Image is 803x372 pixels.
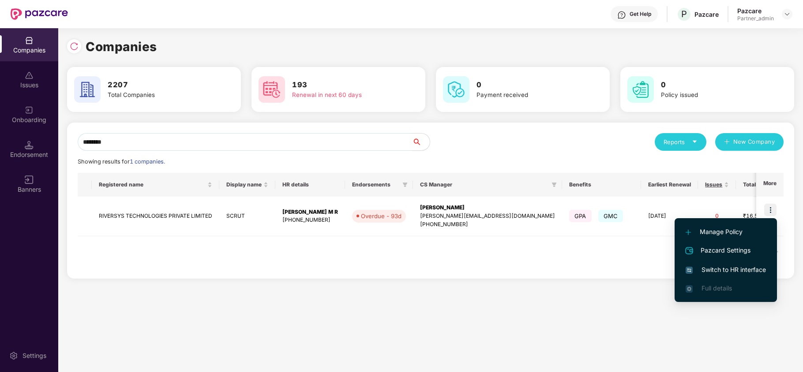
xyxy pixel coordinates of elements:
img: icon [764,204,777,216]
span: filter [402,182,408,187]
img: New Pazcare Logo [11,8,68,20]
img: svg+xml;base64,PHN2ZyBpZD0iUmVsb2FkLTMyeDMyIiB4bWxucz0iaHR0cDovL3d3dy53My5vcmcvMjAwMC9zdmciIHdpZH... [70,42,79,51]
div: Total Companies [108,90,212,100]
h1: Companies [86,37,157,56]
button: search [412,133,430,151]
div: [PERSON_NAME] M R [282,208,338,216]
span: Registered name [99,181,206,188]
span: GPA [569,210,592,222]
span: Issues [705,181,722,188]
img: svg+xml;base64,PHN2ZyBpZD0iRHJvcGRvd24tMzJ4MzIiIHhtbG5zPSJodHRwOi8vd3d3LnczLm9yZy8yMDAwL3N2ZyIgd2... [784,11,791,18]
div: Renewal in next 60 days [292,90,396,100]
td: [DATE] [641,197,698,236]
img: svg+xml;base64,PHN2ZyB3aWR0aD0iMTQuNSIgaGVpZ2h0PSIxNC41IiB2aWV3Qm94PSIwIDAgMTYgMTYiIGZpbGw9Im5vbm... [25,141,34,149]
span: Full details [702,284,732,292]
div: Partner_admin [737,15,774,22]
img: svg+xml;base64,PHN2ZyB3aWR0aD0iMjAiIGhlaWdodD0iMjAiIHZpZXdCb3g9IjAgMCAyMCAyMCIgZmlsbD0ibm9uZSIgeG... [25,106,34,115]
span: filter [550,179,559,190]
div: Reports [664,138,698,146]
div: [PHONE_NUMBER] [282,216,338,224]
img: svg+xml;base64,PHN2ZyB4bWxucz0iaHR0cDovL3d3dy53My5vcmcvMjAwMC9zdmciIHdpZHRoPSI2MCIgaGVpZ2h0PSI2MC... [74,76,101,103]
span: Switch to HR interface [686,265,766,275]
img: svg+xml;base64,PHN2ZyB4bWxucz0iaHR0cDovL3d3dy53My5vcmcvMjAwMC9zdmciIHdpZHRoPSI2MCIgaGVpZ2h0PSI2MC... [443,76,469,103]
img: svg+xml;base64,PHN2ZyB4bWxucz0iaHR0cDovL3d3dy53My5vcmcvMjAwMC9zdmciIHdpZHRoPSI2MCIgaGVpZ2h0PSI2MC... [259,76,285,103]
img: svg+xml;base64,PHN2ZyB4bWxucz0iaHR0cDovL3d3dy53My5vcmcvMjAwMC9zdmciIHdpZHRoPSIxNi4zNjMiIGhlaWdodD... [686,285,693,292]
span: search [412,138,430,145]
h3: 193 [292,79,396,91]
div: Pazcare [694,10,719,19]
span: CS Manager [420,181,548,188]
h3: 0 [661,79,765,91]
img: svg+xml;base64,PHN2ZyB4bWxucz0iaHR0cDovL3d3dy53My5vcmcvMjAwMC9zdmciIHdpZHRoPSIyNCIgaGVpZ2h0PSIyNC... [684,246,694,256]
span: Endorsements [352,181,399,188]
th: Earliest Renewal [641,173,698,197]
span: Pazcard Settings [686,246,766,256]
th: Registered name [92,173,219,197]
div: Policy issued [661,90,765,100]
img: svg+xml;base64,PHN2ZyBpZD0iSGVscC0zMngzMiIgeG1sbnM9Imh0dHA6Ly93d3cudzMub3JnLzIwMDAvc3ZnIiB3aWR0aD... [617,11,626,19]
div: Overdue - 93d [361,212,401,220]
span: Showing results for [78,158,165,165]
img: svg+xml;base64,PHN2ZyB4bWxucz0iaHR0cDovL3d3dy53My5vcmcvMjAwMC9zdmciIHdpZHRoPSIxNiIgaGVpZ2h0PSIxNi... [686,267,693,274]
td: SCRUT [219,197,275,236]
div: [PHONE_NUMBER] [420,220,555,229]
div: Get Help [630,11,651,18]
img: svg+xml;base64,PHN2ZyB4bWxucz0iaHR0cDovL3d3dy53My5vcmcvMjAwMC9zdmciIHdpZHRoPSI2MCIgaGVpZ2h0PSI2MC... [627,76,654,103]
div: [PERSON_NAME] [420,204,555,212]
span: plus [724,139,730,146]
div: Pazcare [737,7,774,15]
span: Total Premium [743,181,780,188]
th: Issues [698,173,736,197]
button: plusNew Company [715,133,784,151]
img: svg+xml;base64,PHN2ZyB3aWR0aD0iMTYiIGhlaWdodD0iMTYiIHZpZXdCb3g9IjAgMCAxNiAxNiIgZmlsbD0ibm9uZSIgeG... [25,175,34,184]
span: filter [401,179,409,190]
img: svg+xml;base64,PHN2ZyBpZD0iU2V0dGluZy0yMHgyMCIgeG1sbnM9Imh0dHA6Ly93d3cudzMub3JnLzIwMDAvc3ZnIiB3aW... [9,351,18,360]
span: Display name [226,181,262,188]
div: Payment received [477,90,581,100]
span: P [681,9,687,19]
h3: 0 [477,79,581,91]
span: filter [552,182,557,187]
span: GMC [598,210,623,222]
img: svg+xml;base64,PHN2ZyBpZD0iQ29tcGFuaWVzIiB4bWxucz0iaHR0cDovL3d3dy53My5vcmcvMjAwMC9zdmciIHdpZHRoPS... [25,36,34,45]
img: svg+xml;base64,PHN2ZyB4bWxucz0iaHR0cDovL3d3dy53My5vcmcvMjAwMC9zdmciIHdpZHRoPSIxMi4yMDEiIGhlaWdodD... [686,230,691,235]
h3: 2207 [108,79,212,91]
span: New Company [733,138,775,146]
div: Settings [20,351,49,360]
img: svg+xml;base64,PHN2ZyBpZD0iSXNzdWVzX2Rpc2FibGVkIiB4bWxucz0iaHR0cDovL3d3dy53My5vcmcvMjAwMC9zdmciIH... [25,71,34,80]
th: Benefits [562,173,641,197]
span: caret-down [692,139,698,145]
th: Total Premium [736,173,794,197]
span: 1 companies. [130,158,165,165]
span: Manage Policy [686,227,766,237]
div: [PERSON_NAME][EMAIL_ADDRESS][DOMAIN_NAME] [420,212,555,220]
td: RIVERSYS TECHNOLOGIES PRIVATE LIMITED [92,197,219,236]
th: HR details [275,173,345,197]
th: More [756,173,784,197]
th: Display name [219,173,275,197]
